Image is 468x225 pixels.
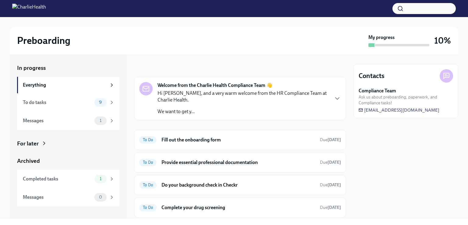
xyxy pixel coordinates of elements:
[161,159,315,166] h6: Provide essential professional documentation
[320,160,341,165] span: Due
[23,194,92,201] div: Messages
[17,170,119,188] a: Completed tasks1
[161,182,315,188] h6: Do your background check in Checkr
[320,182,341,188] span: August 30th, 2025 08:00
[23,176,92,182] div: Completed tasks
[328,182,341,187] strong: [DATE]
[139,158,341,167] a: To DoProvide essential professional documentationDue[DATE]
[139,183,157,187] span: To Do
[17,64,119,72] a: In progress
[134,64,163,72] div: In progress
[359,71,385,80] h4: Contacts
[95,195,106,199] span: 0
[320,137,341,143] span: August 30th, 2025 08:00
[139,180,341,190] a: To DoDo your background check in CheckrDue[DATE]
[139,137,157,142] span: To Do
[320,137,341,142] span: Due
[23,99,92,106] div: To do tasks
[320,159,341,165] span: September 3rd, 2025 08:00
[17,93,119,112] a: To do tasks9
[158,82,272,89] strong: Welcome from the Charlie Health Compliance Team 👋
[17,112,119,130] a: Messages1
[17,140,39,148] div: For later
[359,87,396,94] strong: Compliance Team
[139,160,157,165] span: To Do
[328,205,341,210] strong: [DATE]
[328,137,341,142] strong: [DATE]
[17,140,119,148] a: For later
[320,205,341,210] span: Due
[320,182,341,187] span: Due
[95,100,105,105] span: 9
[23,82,107,88] div: Everything
[328,160,341,165] strong: [DATE]
[434,35,451,46] h3: 10%
[96,177,105,181] span: 1
[359,107,439,113] a: [EMAIL_ADDRESS][DOMAIN_NAME]
[359,94,453,106] span: Ask us about preboarding, paperwork, and Compliance tasks!
[161,204,315,211] h6: Complete your drug screening
[320,205,341,210] span: September 3rd, 2025 08:00
[12,4,46,13] img: CharlieHealth
[139,135,341,145] a: To DoFill out the onboarding formDue[DATE]
[158,90,329,103] p: Hi [PERSON_NAME], and a very warm welcome from the HR Compliance Team at Charlie Health.
[139,205,157,210] span: To Do
[96,118,105,123] span: 1
[161,137,315,143] h6: Fill out the onboarding form
[17,157,119,165] a: Archived
[17,34,70,47] h2: Preboarding
[23,117,92,124] div: Messages
[139,203,341,212] a: To DoComplete your drug screeningDue[DATE]
[17,77,119,93] a: Everything
[158,108,329,115] p: We want to get y...
[368,34,395,41] strong: My progress
[17,188,119,206] a: Messages0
